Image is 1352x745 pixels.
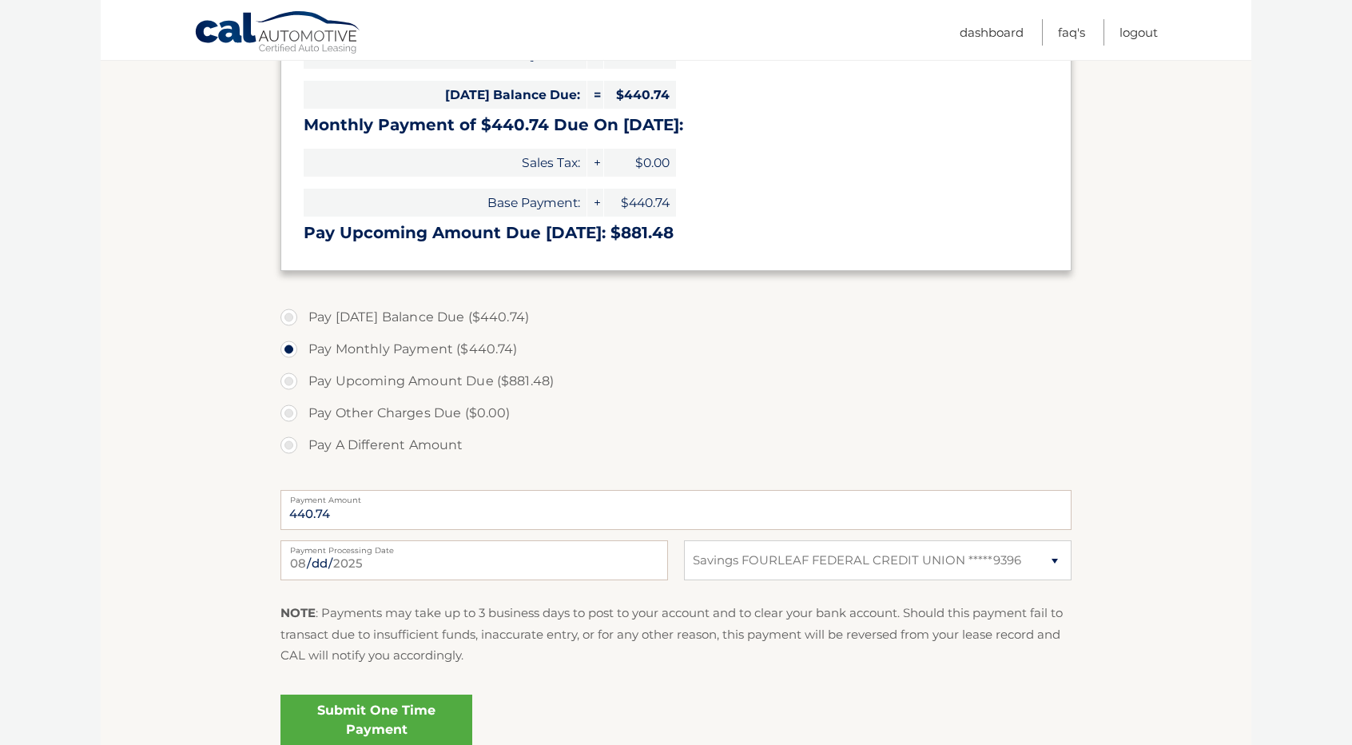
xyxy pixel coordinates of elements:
[280,365,1072,397] label: Pay Upcoming Amount Due ($881.48)
[280,490,1072,503] label: Payment Amount
[604,149,676,177] span: $0.00
[280,429,1072,461] label: Pay A Different Amount
[587,189,603,217] span: +
[1119,19,1158,46] a: Logout
[280,540,668,580] input: Payment Date
[304,149,587,177] span: Sales Tax:
[280,333,1072,365] label: Pay Monthly Payment ($440.74)
[280,540,668,553] label: Payment Processing Date
[280,301,1072,333] label: Pay [DATE] Balance Due ($440.74)
[304,115,1048,135] h3: Monthly Payment of $440.74 Due On [DATE]:
[304,189,587,217] span: Base Payment:
[604,189,676,217] span: $440.74
[960,19,1024,46] a: Dashboard
[587,149,603,177] span: +
[604,81,676,109] span: $440.74
[304,223,1048,243] h3: Pay Upcoming Amount Due [DATE]: $881.48
[280,605,316,620] strong: NOTE
[280,490,1072,530] input: Payment Amount
[304,81,587,109] span: [DATE] Balance Due:
[194,10,362,57] a: Cal Automotive
[1058,19,1085,46] a: FAQ's
[280,603,1072,666] p: : Payments may take up to 3 business days to post to your account and to clear your bank account....
[280,397,1072,429] label: Pay Other Charges Due ($0.00)
[587,81,603,109] span: =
